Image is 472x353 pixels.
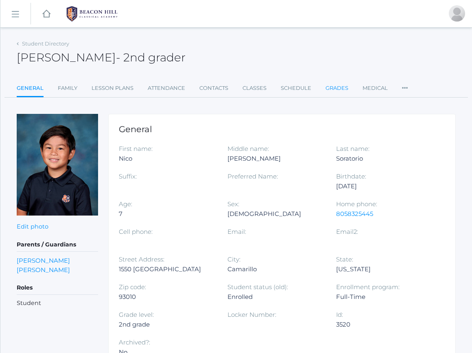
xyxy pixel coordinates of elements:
[119,264,215,274] div: 1550 [GEOGRAPHIC_DATA]
[336,264,433,274] div: [US_STATE]
[199,80,228,96] a: Contacts
[336,311,343,318] label: Id:
[119,200,132,208] label: Age:
[119,228,153,235] label: Cell phone:
[17,114,98,216] img: Nico Soratorio
[227,264,324,274] div: Camarillo
[336,181,433,191] div: [DATE]
[336,172,366,180] label: Birthdate:
[17,299,98,308] li: Student
[227,311,276,318] label: Locker Number:
[336,320,433,329] div: 3520
[363,80,388,96] a: Medical
[449,5,465,22] div: Lew Soratorio
[119,154,215,163] div: Nico
[119,255,164,263] label: Street Address:
[227,292,324,302] div: Enrolled
[336,255,353,263] label: State:
[61,4,122,24] img: BHCALogos-05-308ed15e86a5a0abce9b8dd61676a3503ac9727e845dece92d48e8588c001991.png
[227,200,239,208] label: Sex:
[119,145,153,153] label: First name:
[119,209,215,219] div: 7
[17,256,70,265] a: [PERSON_NAME]
[148,80,185,96] a: Attendance
[336,145,369,153] label: Last name:
[17,281,98,295] h5: Roles
[119,338,150,346] label: Archived?:
[326,80,348,96] a: Grades
[119,320,215,329] div: 2nd grade
[243,80,267,96] a: Classes
[119,292,215,302] div: 93010
[119,124,445,134] h1: General
[336,228,358,235] label: Email2:
[336,200,377,208] label: Home phone:
[336,154,433,163] div: Soratorio
[22,40,69,47] a: Student Directory
[17,238,98,252] h5: Parents / Guardians
[227,255,240,263] label: City:
[227,145,269,153] label: Middle name:
[336,292,433,302] div: Full-Time
[92,80,133,96] a: Lesson Plans
[17,265,70,275] a: [PERSON_NAME]
[17,80,44,98] a: General
[119,283,146,291] label: Zip code:
[17,223,48,230] a: Edit photo
[116,50,186,64] span: - 2nd grader
[58,80,77,96] a: Family
[227,228,246,235] label: Email:
[227,283,288,291] label: Student status (old):
[336,210,373,218] a: 8058325445
[119,172,137,180] label: Suffix:
[227,154,324,163] div: [PERSON_NAME]
[17,51,186,64] h2: [PERSON_NAME]
[227,209,324,219] div: [DEMOGRAPHIC_DATA]
[227,172,278,180] label: Preferred Name:
[336,283,400,291] label: Enrollment program:
[281,80,311,96] a: Schedule
[119,311,154,318] label: Grade level:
